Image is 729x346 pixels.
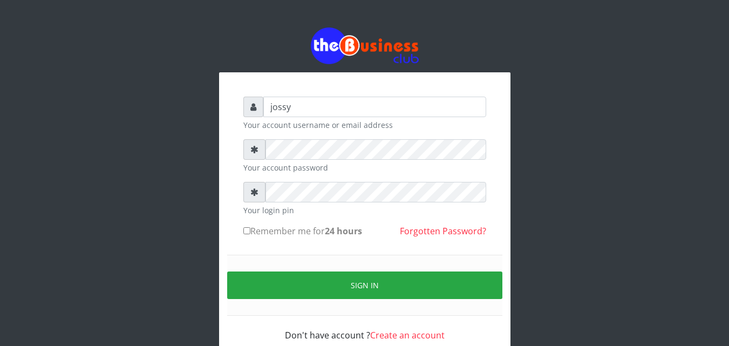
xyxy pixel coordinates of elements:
[325,225,362,237] b: 24 hours
[243,205,486,216] small: Your login pin
[243,119,486,131] small: Your account username or email address
[263,97,486,117] input: Username or email address
[243,162,486,173] small: Your account password
[370,329,445,341] a: Create an account
[227,272,502,299] button: Sign in
[400,225,486,237] a: Forgotten Password?
[243,227,250,234] input: Remember me for24 hours
[243,225,362,238] label: Remember me for
[243,316,486,342] div: Don't have account ?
